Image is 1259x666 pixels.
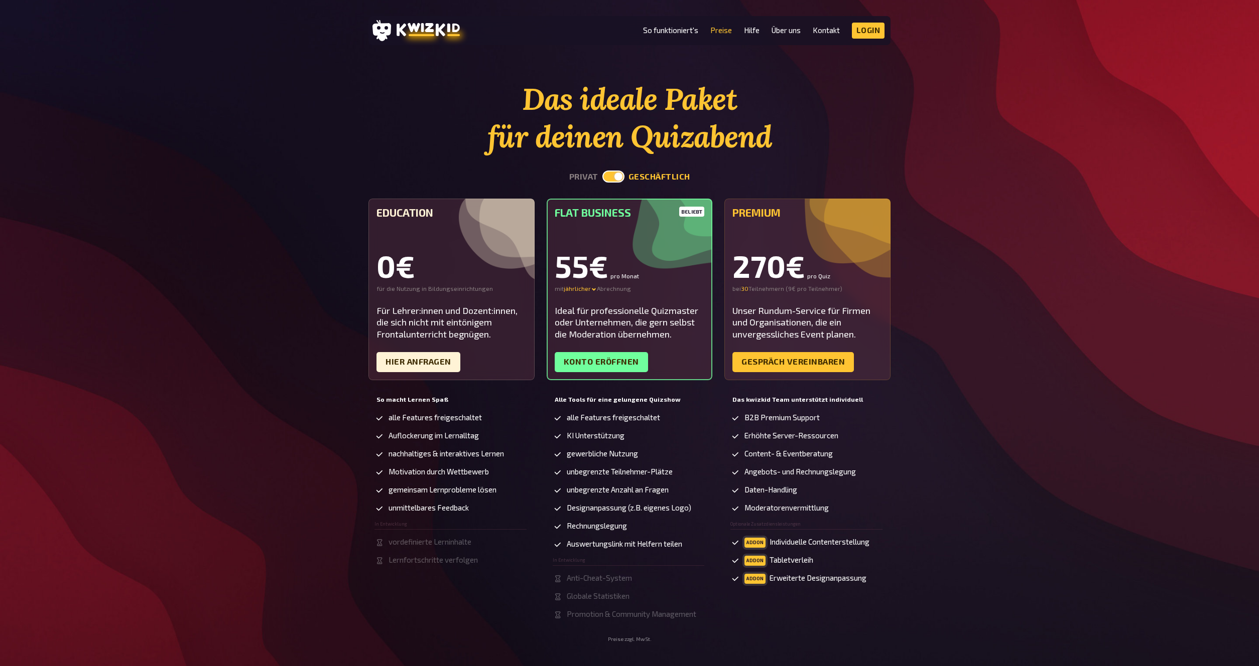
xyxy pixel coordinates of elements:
[744,556,813,566] span: Tabletverleih
[852,23,885,39] a: Login
[807,273,830,279] small: pro Quiz
[744,449,833,458] span: Content- & Eventberatung
[730,522,801,527] span: Optionale Zusatzdiensleistungen
[376,352,460,372] a: Hier Anfragen
[569,172,598,182] button: privat
[741,285,748,293] input: 0
[567,610,696,618] span: Promotion & Community Management
[555,396,705,403] h5: Alle Tools für eine gelungene Quizshow
[567,574,632,582] span: Anti-Cheat-System
[555,207,705,219] h5: Flat Business
[608,636,652,642] small: Preise zzgl. MwSt.
[643,26,698,35] a: So funktioniert's
[555,285,705,293] div: mit Abrechnung
[744,467,856,476] span: Angebots- und Rechnungslegung
[710,26,732,35] a: Preise
[744,485,797,494] span: Daten-Handling
[567,592,629,600] span: Globale Statistiken
[567,485,669,494] span: unbegrenzte Anzahl an Fragen
[389,449,504,458] span: nachhaltiges & interaktives Lernen
[389,538,471,546] span: vordefinierte Lerninhalte
[732,207,883,219] h5: Premium
[732,352,854,372] a: Gespräch vereinbaren
[567,540,682,548] span: Auswertungslink mit Helfern teilen
[389,467,489,476] span: Motivation durch Wettbewerb
[376,305,527,340] div: Für Lehrer:innen und Dozent:innen, die sich nicht mit eintönigem Frontalunterricht begnügen.
[567,522,627,530] span: Rechnungslegung
[376,285,527,293] div: für die Nutzung in Bildungseinrichtungen
[389,556,478,564] span: Lernfortschritte verfolgen
[567,431,624,440] span: KI Unterstützung
[553,558,585,563] span: In Entwicklung
[564,285,597,293] div: jährlicher
[555,251,705,281] div: 55€
[744,413,820,422] span: B2B Premium Support
[744,538,869,548] span: Individuelle Contenterstellung
[567,467,673,476] span: unbegrenzte Teilnehmer-Plätze
[744,574,866,584] span: Erweiterte Designanpassung
[368,80,891,155] h1: Das ideale Paket für deinen Quizabend
[389,504,469,512] span: unmittelbares Feedback
[610,273,639,279] small: pro Monat
[376,396,527,403] h5: So macht Lernen Spaß
[772,26,801,35] a: Über uns
[567,449,638,458] span: gewerbliche Nutzung
[374,522,407,527] span: In Entwicklung
[744,504,829,512] span: Moderatorenvermittlung
[732,305,883,340] div: Unser Rundum-Service für Firmen und Organisationen, die ein unvergessliches Event planen.
[628,172,690,182] button: geschäftlich
[567,504,691,512] span: Designanpassung (z.B. eigenes Logo)
[813,26,840,35] a: Kontakt
[732,251,883,281] div: 270€
[567,413,660,422] span: alle Features freigeschaltet
[744,431,838,440] span: Erhöhte Server-Ressourcen
[389,431,479,440] span: Auflockerung im Lernalltag
[555,305,705,340] div: Ideal für professionelle Quizmaster oder Unternehmen, die gern selbst die Moderation übernehmen.
[389,485,496,494] span: gemeinsam Lernprobleme lösen
[744,26,760,35] a: Hilfe
[555,352,648,372] a: Konto eröffnen
[376,251,527,281] div: 0€
[732,396,883,403] h5: Das kwizkid Team unterstützt individuell
[376,207,527,219] h5: Education
[389,413,482,422] span: alle Features freigeschaltet
[732,285,883,293] div: bei Teilnehmern ( 9€ pro Teilnehmer )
